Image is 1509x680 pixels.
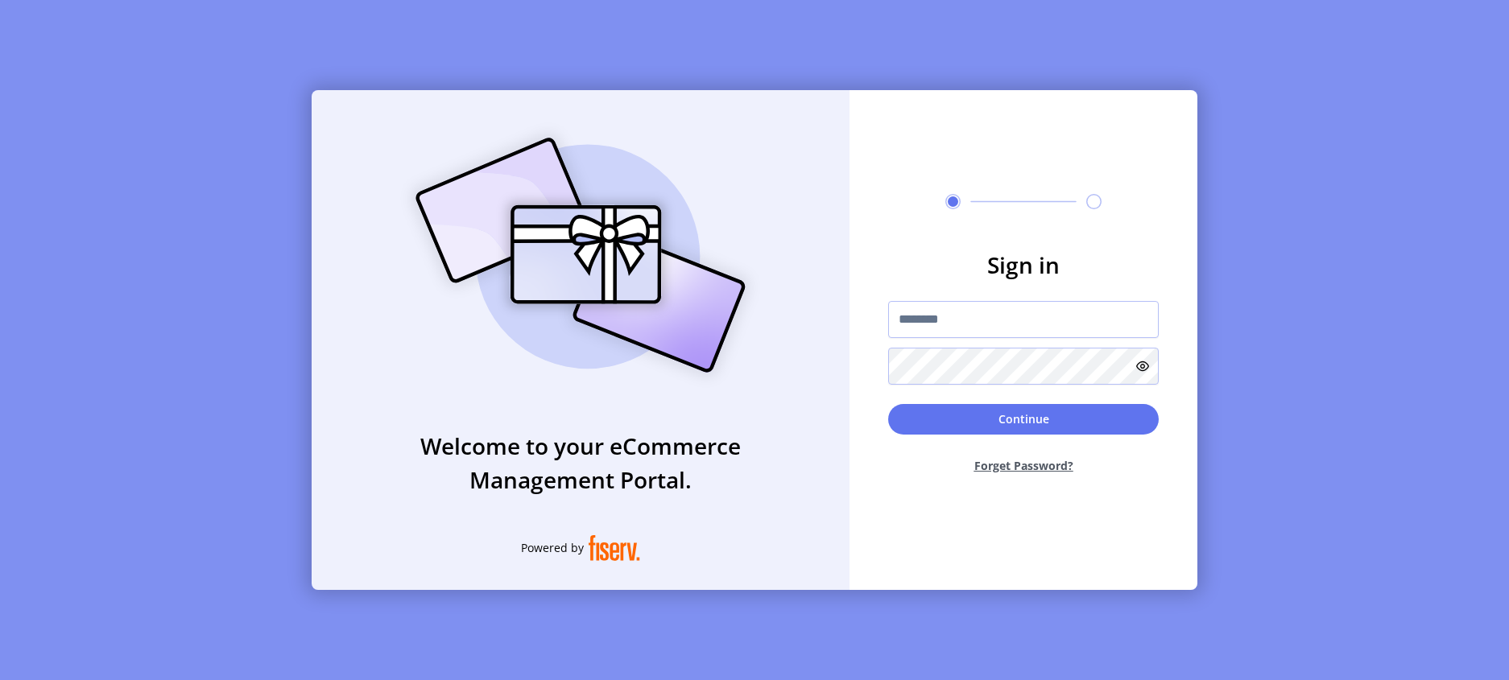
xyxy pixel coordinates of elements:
span: Powered by [521,539,584,556]
h3: Welcome to your eCommerce Management Portal. [312,429,850,497]
button: Forget Password? [888,444,1159,487]
img: card_Illustration.svg [391,120,770,390]
h3: Sign in [888,248,1159,282]
button: Continue [888,404,1159,435]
